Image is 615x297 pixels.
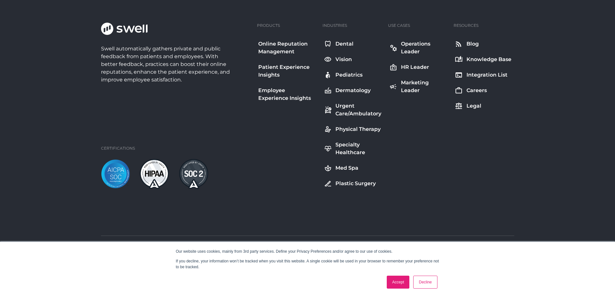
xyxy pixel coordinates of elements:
[323,124,383,134] a: Physical Therapy
[335,40,354,48] div: Dental
[388,39,448,57] a: Operations Leader
[258,87,316,102] div: Employee Experience Insights
[466,56,511,63] div: Knowledge Base
[413,276,437,289] a: Decline
[466,40,479,48] div: Blog
[335,180,376,187] div: Plastic Surgery
[176,258,439,270] p: If you decline, your information won’t be tracked when you visit this website. A single cookie wi...
[323,101,383,119] a: Urgent Care/Ambulatory
[323,140,383,158] a: Specialty Healthcare
[388,62,448,72] a: HR Leader
[257,85,317,103] a: Employee Experience Insights
[323,23,347,28] div: Industries
[257,39,317,57] a: Online Reputation Management
[454,54,513,65] a: Knowledge Base
[258,40,316,56] div: Online Reputation Management
[335,102,382,118] div: Urgent Care/Ambulatory
[335,141,382,156] div: Specialty Healthcare
[258,63,316,79] div: Patient Experience Insights
[401,63,429,71] div: HR Leader
[466,87,487,94] div: Careers
[335,71,363,79] div: Pediatrics
[335,56,352,63] div: Vision
[323,85,383,96] a: Dermatology
[176,249,439,254] p: Our website uses cookies, mainly from 3rd party services. Define your Privacy Preferences and/or ...
[179,159,208,189] img: soc2-dark.png
[401,40,447,56] div: Operations Leader
[323,39,383,49] a: Dental
[101,45,233,84] div: Swell automatically gathers private and public feedback from patients and employees. With better ...
[466,102,481,110] div: Legal
[401,79,447,94] div: Marketing Leader
[140,159,169,189] img: hipaa-light.png
[454,39,513,49] a: Blog
[388,78,448,96] a: Marketing Leader
[335,164,358,172] div: Med Spa
[466,71,507,79] div: Integration List
[323,178,383,189] a: Plastic Surgery
[323,70,383,80] a: Pediatrics
[335,87,371,94] div: Dermatology
[101,145,135,151] div: Certifications
[454,23,478,28] div: Resources
[387,276,410,289] a: Accept
[323,163,383,173] a: Med Spa
[257,23,280,28] div: Products
[454,85,513,96] a: Careers
[454,101,513,111] a: Legal
[323,54,383,65] a: Vision
[335,125,381,133] div: Physical Therapy
[257,62,317,80] a: Patient Experience Insights
[388,23,410,28] div: Use Cases
[454,70,513,80] a: Integration List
